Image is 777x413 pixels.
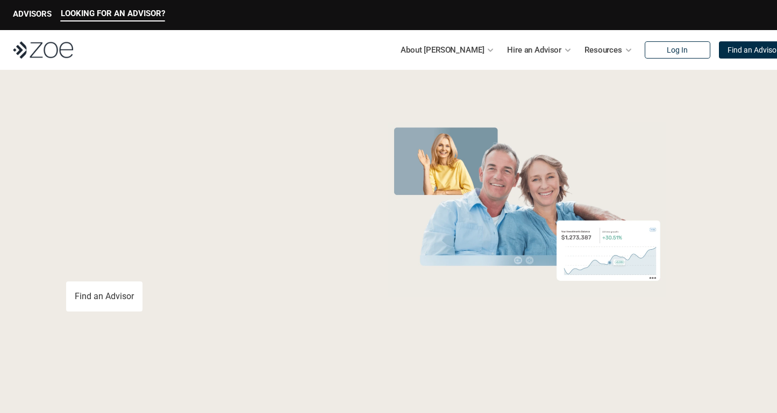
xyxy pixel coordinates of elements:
p: Find an Advisor [75,291,134,301]
p: Resources [584,42,622,58]
a: Log In [645,41,710,59]
p: You deserve an advisor you can trust. [PERSON_NAME], hire, and invest with vetted, fiduciary, fin... [66,243,344,269]
span: Grow Your Wealth [66,119,305,160]
span: with a Financial Advisor [66,155,283,232]
p: About [PERSON_NAME] [401,42,484,58]
p: Hire an Advisor [507,42,561,58]
p: LOOKING FOR AN ADVISOR? [61,9,165,18]
em: The information in the visuals above is for illustrative purposes only and does not represent an ... [378,303,676,309]
img: Zoe Financial Hero Image [384,122,671,297]
a: Find an Advisor [66,281,142,311]
p: Log In [667,46,688,55]
p: ADVISORS [13,9,52,19]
